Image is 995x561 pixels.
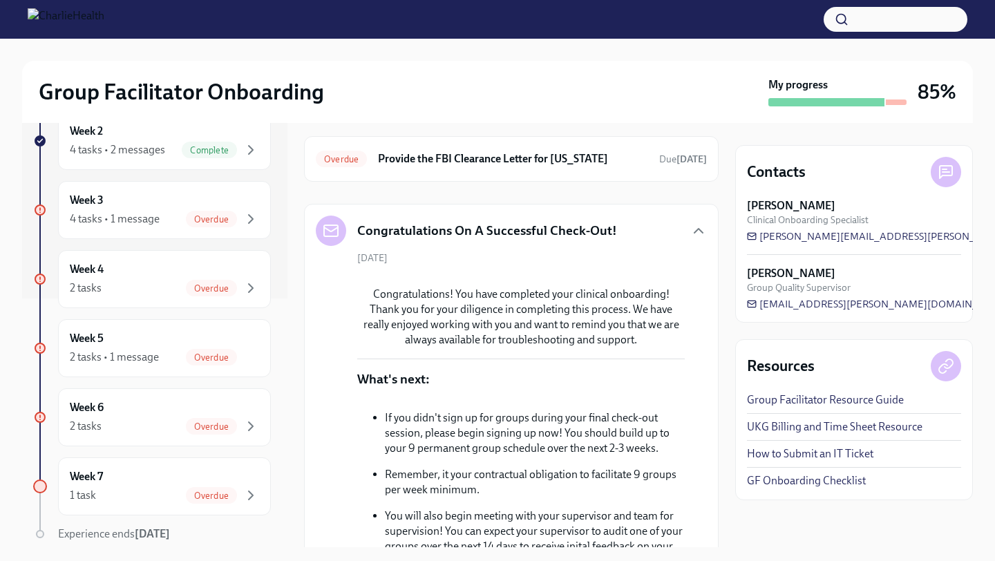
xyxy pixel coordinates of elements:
[58,527,170,540] span: Experience ends
[33,181,271,239] a: Week 34 tasks • 1 messageOverdue
[70,142,165,158] div: 4 tasks • 2 messages
[357,251,388,265] span: [DATE]
[385,410,685,456] p: If you didn't sign up for groups during your final check-out session, please begin signing up now...
[747,419,922,435] a: UKG Billing and Time Sheet Resource
[70,488,96,503] div: 1 task
[33,112,271,170] a: Week 24 tasks • 2 messagesComplete
[357,222,617,240] h5: Congratulations On A Successful Check-Out!
[186,421,237,432] span: Overdue
[186,214,237,225] span: Overdue
[357,287,685,348] p: Congratulations! You have completed your clinical onboarding! Thank you for your diligence in com...
[918,79,956,104] h3: 85%
[70,262,104,277] h6: Week 4
[747,213,869,227] span: Clinical Onboarding Specialist
[186,283,237,294] span: Overdue
[70,400,104,415] h6: Week 6
[70,331,104,346] h6: Week 5
[378,151,648,167] h6: Provide the FBI Clearance Letter for [US_STATE]
[747,473,866,488] a: GF Onboarding Checklist
[70,211,160,227] div: 4 tasks • 1 message
[186,352,237,363] span: Overdue
[747,281,851,294] span: Group Quality Supervisor
[316,154,367,164] span: Overdue
[747,198,835,213] strong: [PERSON_NAME]
[747,392,904,408] a: Group Facilitator Resource Guide
[33,319,271,377] a: Week 52 tasks • 1 messageOverdue
[70,124,103,139] h6: Week 2
[747,446,873,462] a: How to Submit an IT Ticket
[768,77,828,93] strong: My progress
[182,145,237,155] span: Complete
[39,78,324,106] h2: Group Facilitator Onboarding
[135,527,170,540] strong: [DATE]
[676,153,707,165] strong: [DATE]
[70,419,102,434] div: 2 tasks
[747,162,806,182] h4: Contacts
[70,193,104,208] h6: Week 3
[70,350,159,365] div: 2 tasks • 1 message
[357,370,430,388] p: What's next:
[316,148,707,170] a: OverdueProvide the FBI Clearance Letter for [US_STATE]Due[DATE]
[28,8,104,30] img: CharlieHealth
[33,457,271,515] a: Week 71 taskOverdue
[659,153,707,165] span: Due
[747,266,835,281] strong: [PERSON_NAME]
[33,250,271,308] a: Week 42 tasksOverdue
[70,469,103,484] h6: Week 7
[385,467,685,497] p: Remember, it your contractual obligation to facilitate 9 groups per week minimum.
[70,280,102,296] div: 2 tasks
[659,153,707,166] span: June 17th, 2025 10:00
[747,356,815,377] h4: Resources
[33,388,271,446] a: Week 62 tasksOverdue
[186,491,237,501] span: Overdue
